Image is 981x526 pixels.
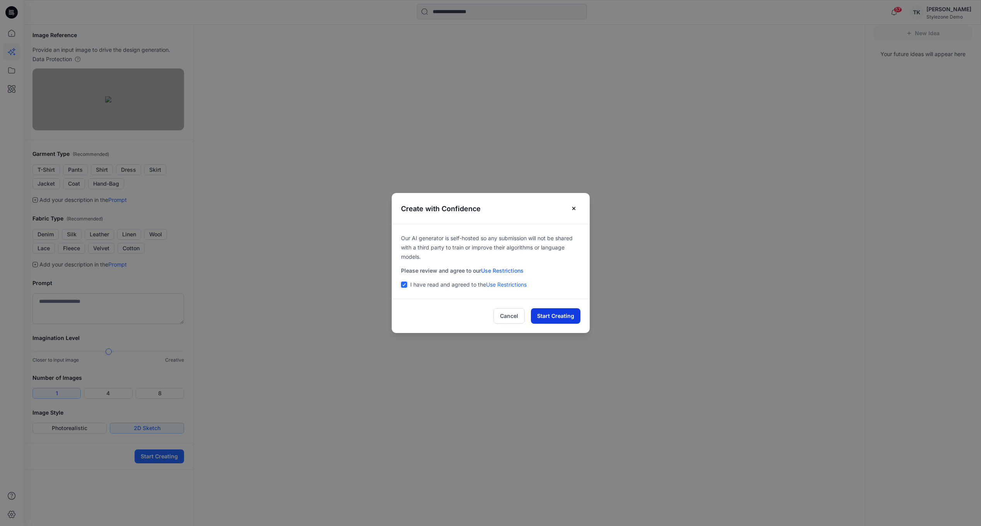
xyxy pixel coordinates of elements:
a: Use Restrictions [486,281,527,288]
p: Please review and agree to our [401,266,580,275]
p: I have read and agreed to the [410,280,527,289]
a: Use Restrictions [481,267,524,274]
button: Start Creating [531,308,580,324]
button: Cancel [493,308,525,324]
p: Our AI generator is self-hosted so any submission will not be shared with a third party to train ... [401,234,580,261]
button: Close [567,202,580,215]
header: Create with Confidence [392,193,590,224]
